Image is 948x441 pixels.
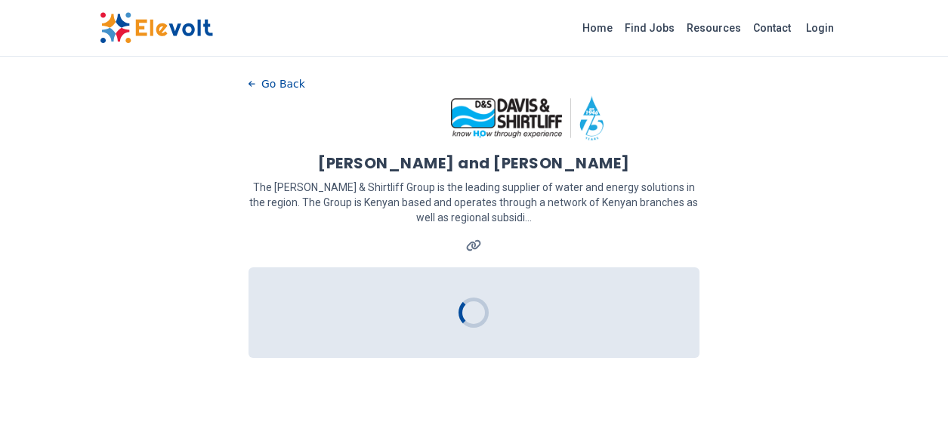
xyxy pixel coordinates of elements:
a: Resources [681,16,747,40]
a: Find Jobs [619,16,681,40]
div: Loading... [456,295,492,331]
button: Go Back [249,72,305,95]
p: The [PERSON_NAME] & Shirtliff Group is the leading supplier of water and energy solutions in the ... [249,180,699,225]
h1: [PERSON_NAME] and [PERSON_NAME] [318,153,630,174]
img: Elevolt [100,12,213,44]
a: Contact [747,16,797,40]
img: Davis and Shirtliff [451,95,603,140]
a: Home [576,16,619,40]
a: Login [797,13,843,43]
